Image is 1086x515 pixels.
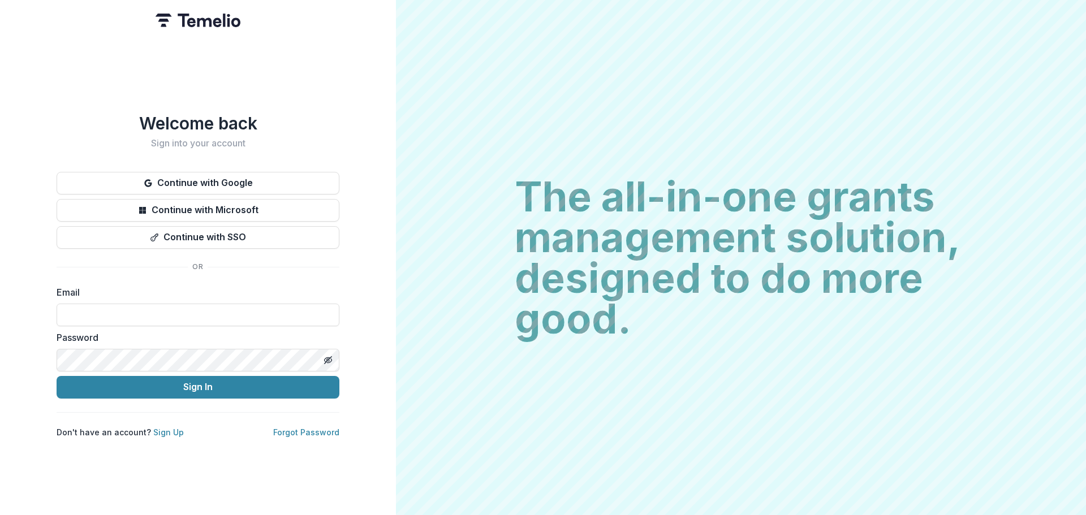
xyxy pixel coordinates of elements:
img: Temelio [156,14,240,27]
h1: Welcome back [57,113,339,133]
a: Forgot Password [273,427,339,437]
p: Don't have an account? [57,426,184,438]
label: Password [57,331,333,344]
label: Email [57,285,333,299]
h2: Sign into your account [57,138,339,149]
button: Sign In [57,376,339,399]
button: Continue with SSO [57,226,339,249]
button: Toggle password visibility [319,351,337,369]
button: Continue with Google [57,172,339,194]
a: Sign Up [153,427,184,437]
button: Continue with Microsoft [57,199,339,222]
